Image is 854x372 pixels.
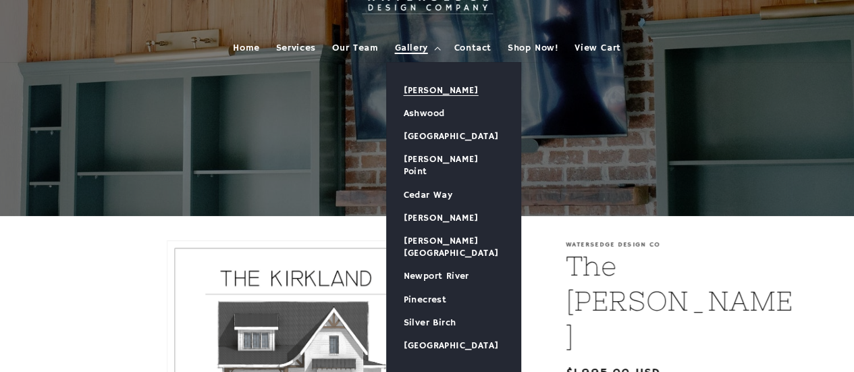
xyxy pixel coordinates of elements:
a: Shop Now! [500,34,566,62]
span: Services [276,42,316,54]
a: Contact [446,34,500,62]
span: Home [233,42,259,54]
a: [PERSON_NAME] [387,207,521,230]
a: Our Team [324,34,387,62]
a: [PERSON_NAME] Point [387,148,521,183]
a: Silver Birch [387,311,521,334]
a: View Cart [566,34,629,62]
a: Pinecrest [387,288,521,311]
span: View Cart [575,42,620,54]
a: [PERSON_NAME][GEOGRAPHIC_DATA] [387,230,521,265]
a: [PERSON_NAME] [387,79,521,102]
a: [GEOGRAPHIC_DATA] [387,125,521,148]
summary: Gallery [386,34,446,62]
span: Our Team [332,42,379,54]
a: Cedar Way [387,184,521,207]
h1: The [PERSON_NAME] [566,248,799,354]
a: Home [225,34,267,62]
a: Newport River [387,265,521,288]
span: Gallery [394,42,427,54]
a: Ashwood [387,102,521,125]
span: Contact [454,42,491,54]
a: [GEOGRAPHIC_DATA] [387,334,521,357]
span: Shop Now! [508,42,558,54]
a: Services [268,34,324,62]
p: Watersedge Design Co [566,240,799,248]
